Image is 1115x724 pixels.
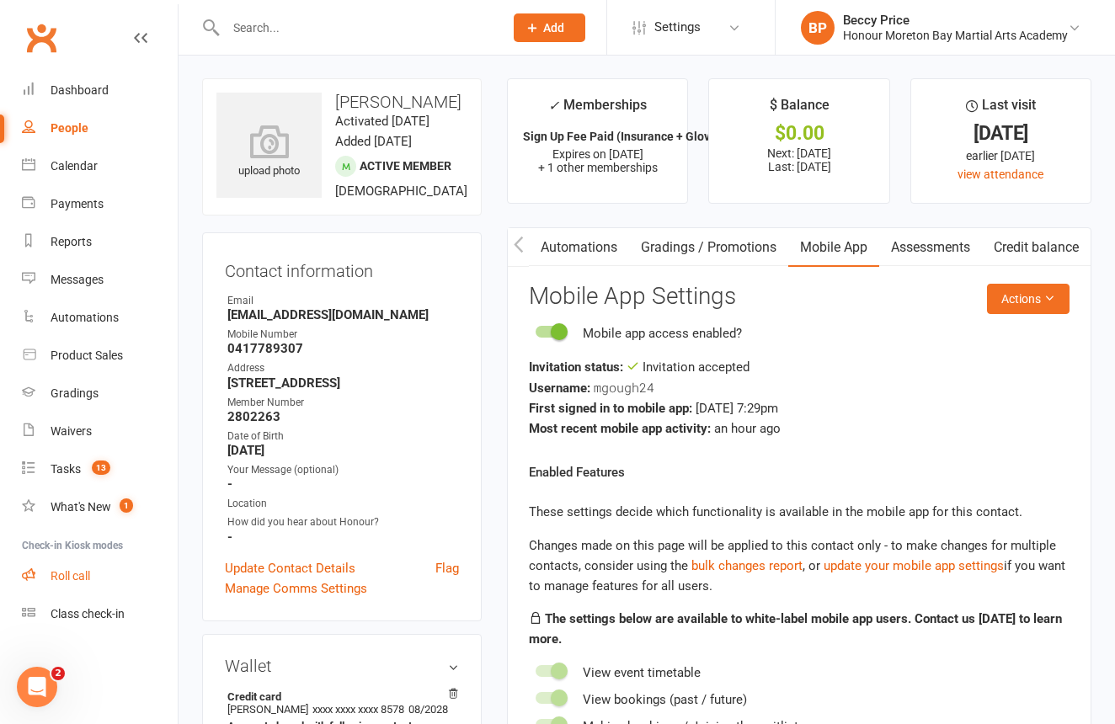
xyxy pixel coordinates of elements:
div: Member Number [227,395,459,411]
a: Calendar [22,147,178,185]
div: People [51,121,88,135]
button: Add [514,13,585,42]
label: Enabled Features [529,462,625,482]
i: ✓ [548,98,559,114]
strong: [EMAIL_ADDRESS][DOMAIN_NAME] [227,307,459,322]
div: Waivers [51,424,92,438]
div: $0.00 [724,125,873,142]
div: Roll call [51,569,90,583]
div: Dashboard [51,83,109,97]
div: Address [227,360,459,376]
div: Memberships [548,94,647,125]
strong: Username: [529,381,590,396]
a: Messages [22,261,178,299]
a: Dashboard [22,72,178,109]
span: an hour ago [714,421,781,436]
a: Reports [22,223,178,261]
span: + 1 other memberships [538,161,658,174]
a: Roll call [22,557,178,595]
h3: [PERSON_NAME] [216,93,467,111]
a: Clubworx [20,17,62,59]
a: Assessments [879,228,982,267]
a: Update Contact Details [225,558,355,578]
iframe: Intercom live chat [17,667,57,707]
div: Mobile app access enabled? [583,323,742,343]
strong: Most recent mobile app activity: [529,421,711,436]
div: [DATE] 7:29pm [529,398,1070,418]
span: Add [543,21,564,35]
div: Beccy Price [843,13,1068,28]
span: 2 [51,667,65,680]
div: Tasks [51,462,81,476]
a: Credit balance [982,228,1091,267]
input: Search... [221,16,492,40]
div: Your Message (optional) [227,462,459,478]
div: $ Balance [770,94,830,125]
strong: - [227,476,459,492]
p: These settings decide which functionality is available in the mobile app for this contact. [529,502,1070,522]
strong: 2802263 [227,409,459,424]
span: , or [691,558,824,573]
div: Changes made on this page will be applied to this contact only - to make changes for multiple con... [529,535,1070,596]
div: How did you hear about Honour? [227,514,459,530]
span: View event timetable [583,665,701,680]
h3: Mobile App Settings [529,284,1070,310]
strong: Invitation status: [529,359,623,375]
a: Gradings / Promotions [629,228,788,267]
a: Manage Comms Settings [225,578,367,599]
div: Email [227,293,459,309]
span: 08/2028 [408,703,448,716]
span: Settings [654,8,701,46]
div: Last visit [966,94,1036,125]
div: upload photo [216,125,322,180]
a: Gradings [22,375,178,413]
span: View bookings (past / future) [583,692,747,707]
a: bulk changes report [691,558,803,573]
a: Class kiosk mode [22,595,178,633]
div: Location [227,496,459,512]
div: Reports [51,235,92,248]
a: Tasks 13 [22,450,178,488]
a: view attendance [958,168,1043,181]
div: Gradings [51,386,99,400]
strong: 0417789307 [227,341,459,356]
a: Automations [529,228,629,267]
span: 13 [92,460,110,475]
strong: The settings below are available to white-label mobile app users. Contact us [DATE] to learn more. [529,611,1062,647]
time: Added [DATE] [335,134,412,149]
a: Product Sales [22,337,178,375]
div: Calendar [51,159,98,173]
div: Invitation accepted [529,357,1070,377]
a: Payments [22,185,178,223]
div: Product Sales [51,349,123,362]
div: Payments [51,197,104,210]
span: 1 [120,498,133,513]
a: People [22,109,178,147]
div: Automations [51,311,119,324]
a: Flag [435,558,459,578]
button: Actions [987,284,1070,314]
span: mgough24 [594,379,654,396]
span: xxxx xxxx xxxx 8578 [312,703,404,716]
a: update your mobile app settings [824,558,1004,573]
time: Activated [DATE] [335,114,429,129]
span: Expires on [DATE] [552,147,643,161]
strong: Credit card [227,690,451,703]
span: [DEMOGRAPHIC_DATA] [335,184,467,199]
strong: [STREET_ADDRESS] [227,375,459,391]
strong: - [227,530,459,545]
a: What's New1 [22,488,178,526]
strong: First signed in to mobile app: [529,401,692,416]
a: Automations [22,299,178,337]
div: [DATE] [926,125,1075,142]
div: Honour Moreton Bay Martial Arts Academy [843,28,1068,43]
div: What's New [51,500,111,514]
h3: Wallet [225,657,459,675]
div: BP [801,11,835,45]
div: Date of Birth [227,429,459,445]
div: earlier [DATE] [926,146,1075,165]
div: Messages [51,273,104,286]
div: Class check-in [51,607,125,620]
a: Mobile App [788,228,879,267]
strong: Sign Up Fee Paid (Insurance + Gloves) [523,130,727,143]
